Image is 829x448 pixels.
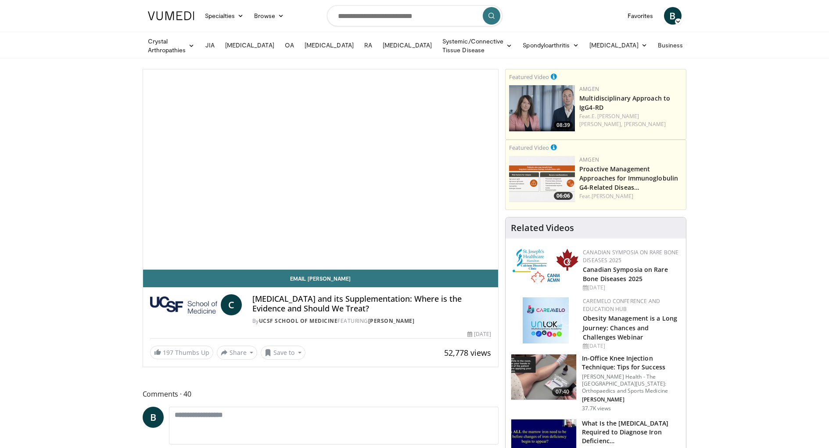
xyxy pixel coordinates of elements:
[509,156,575,202] a: 06:06
[583,265,668,283] a: Canadian Symposia on Rare Bone Diseases 2025
[299,36,359,54] a: [MEDICAL_DATA]
[509,85,575,131] img: 04ce378e-5681-464e-a54a-15375da35326.png.150x105_q85_crop-smart_upscale.png
[249,7,289,25] a: Browse
[582,396,681,403] p: [PERSON_NAME]
[584,36,653,54] a: [MEDICAL_DATA]
[220,36,280,54] a: [MEDICAL_DATA]
[579,156,599,163] a: Amgen
[582,419,681,445] h3: What Is the [MEDICAL_DATA] Required to Diagnose Iron Deficienc…
[582,373,681,394] p: [PERSON_NAME] Health - The [GEOGRAPHIC_DATA][US_STATE]: Orthopaedics and Sports Medicine
[511,223,574,233] h4: Related Videos
[552,387,573,396] span: 07:40
[259,317,338,325] a: UCSF School of Medicine
[252,294,491,313] h4: [MEDICAL_DATA] and its Supplementation: Where is the Evidence and Should We Treat?
[579,94,670,112] a: Multidisciplinary Approach to IgG4-RD
[579,165,678,191] a: Proactive Management Approaches for Immunoglobulin G4-Related Diseas…
[554,192,573,200] span: 06:06
[511,354,681,412] a: 07:40 In-Office Knee Injection Technique: Tips for Success [PERSON_NAME] Health - The [GEOGRAPHIC...
[143,69,499,270] video-js: Video Player
[523,297,569,343] img: 45df64a9-a6de-482c-8a90-ada250f7980c.png.150x105_q85_autocrop_double_scale_upscale_version-0.2.jpg
[143,407,164,428] a: B
[509,73,549,81] small: Featured Video
[200,7,249,25] a: Specialties
[583,284,679,292] div: [DATE]
[143,270,499,287] a: Email [PERSON_NAME]
[579,112,639,128] a: E. [PERSON_NAME] [PERSON_NAME],
[200,36,220,54] a: JIA
[150,294,217,315] img: UCSF School of Medicine
[579,192,682,200] div: Feat.
[622,7,659,25] a: Favorites
[368,317,415,325] a: [PERSON_NAME]
[359,36,377,54] a: RA
[444,347,491,358] span: 52,778 views
[377,36,437,54] a: [MEDICAL_DATA]
[653,36,697,54] a: Business
[509,156,575,202] img: b07e8bac-fd62-4609-bac4-e65b7a485b7c.png.150x105_q85_crop-smart_upscale.png
[467,330,491,338] div: [DATE]
[583,314,677,341] a: Obesity Management is a Long Journey: Chances and Challenges Webinar
[150,346,213,359] a: 197 Thumbs Up
[582,354,681,372] h3: In-Office Knee Injection Technique: Tips for Success
[583,297,660,313] a: CaReMeLO Conference and Education Hub
[664,7,682,25] a: B
[509,85,575,131] a: 08:39
[579,85,599,93] a: Amgen
[163,348,173,357] span: 197
[511,354,576,400] img: 9b54ede4-9724-435c-a780-8950048db540.150x105_q85_crop-smart_upscale.jpg
[582,405,611,412] p: 37.7K views
[437,37,517,54] a: Systemic/Connective Tissue Disease
[327,5,502,26] input: Search topics, interventions
[624,120,666,128] a: [PERSON_NAME]
[217,346,258,360] button: Share
[148,11,194,20] img: VuMedi Logo
[592,192,633,200] a: [PERSON_NAME]
[517,36,584,54] a: Spondyloarthritis
[583,249,678,264] a: Canadian Symposia on Rare Bone Diseases 2025
[221,294,242,315] a: C
[252,317,491,325] div: By FEATURING
[579,112,682,128] div: Feat.
[143,37,200,54] a: Crystal Arthropathies
[583,342,679,350] div: [DATE]
[513,249,578,284] img: 59b7dea3-8883-45d6-a110-d30c6cb0f321.png.150x105_q85_autocrop_double_scale_upscale_version-0.2.png
[554,121,573,129] span: 08:39
[280,36,299,54] a: OA
[509,144,549,152] small: Featured Video
[261,346,305,360] button: Save to
[143,388,499,400] span: Comments 40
